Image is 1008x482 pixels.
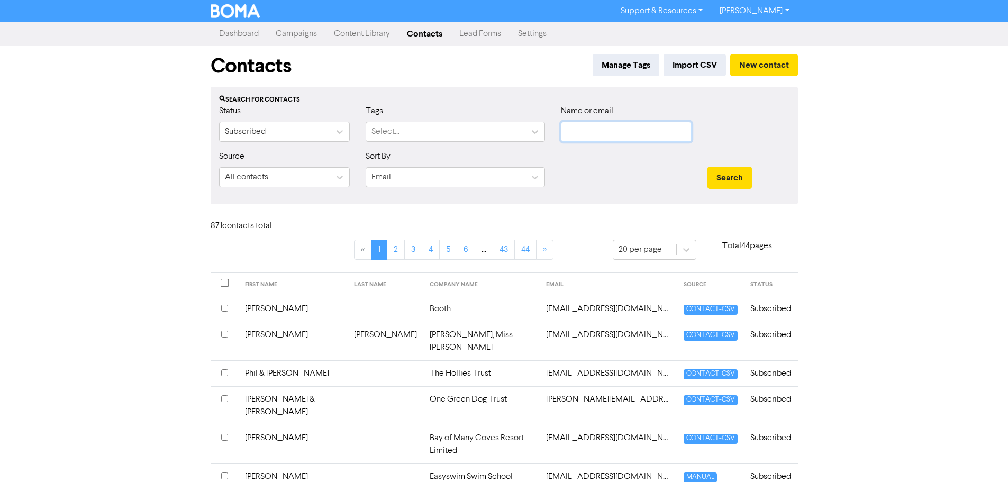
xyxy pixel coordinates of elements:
a: Contacts [398,23,451,44]
label: Tags [366,105,383,117]
button: New contact [730,54,798,76]
td: 29banstead@gmail.com [540,322,677,360]
button: Search [707,167,752,189]
span: CONTACT-CSV [684,434,738,444]
td: [PERSON_NAME] & [PERSON_NAME] [239,386,348,425]
button: Import CSV [664,54,726,76]
span: CONTACT-CSV [684,305,738,315]
td: aadcooke@gmail.com [540,360,677,386]
a: » [536,240,553,260]
td: Subscribed [744,386,797,425]
th: LAST NAME [348,273,423,296]
td: [PERSON_NAME] [348,322,423,360]
td: Subscribed [744,296,797,322]
p: Total 44 pages [696,240,798,252]
a: Settings [510,23,555,44]
td: Subscribed [744,425,797,463]
td: Subscribed [744,360,797,386]
div: Email [371,171,391,184]
div: Subscribed [225,125,266,138]
a: Dashboard [211,23,267,44]
span: CONTACT-CSV [684,331,738,341]
h6: 871 contact s total [211,221,295,231]
td: [PERSON_NAME] [239,425,348,463]
td: accounts@bayofmanycoves.co.nz [540,425,677,463]
img: BOMA Logo [211,4,260,18]
td: aaron.dan.c@gmail.com [540,386,677,425]
h1: Contacts [211,54,292,78]
a: Page 6 [457,240,475,260]
td: One Green Dog Trust [423,386,540,425]
td: Booth [423,296,540,322]
a: Page 4 [422,240,440,260]
a: Lead Forms [451,23,510,44]
td: 1410catz@gmail.com [540,296,677,322]
th: SOURCE [677,273,744,296]
td: Phil & [PERSON_NAME] [239,360,348,386]
a: Campaigns [267,23,325,44]
td: Bay of Many Coves Resort Limited [423,425,540,463]
label: Name or email [561,105,613,117]
a: Page 2 [387,240,405,260]
a: Page 5 [439,240,457,260]
th: COMPANY NAME [423,273,540,296]
a: [PERSON_NAME] [711,3,797,20]
div: 20 per page [619,243,662,256]
td: [PERSON_NAME] [239,296,348,322]
a: Page 44 [514,240,537,260]
th: STATUS [744,273,797,296]
a: Page 1 is your current page [371,240,387,260]
td: The Hollies Trust [423,360,540,386]
td: Subscribed [744,322,797,360]
label: Sort By [366,150,391,163]
a: Page 3 [404,240,422,260]
th: EMAIL [540,273,677,296]
span: CONTACT-CSV [684,369,738,379]
td: [PERSON_NAME] [239,322,348,360]
label: Source [219,150,244,163]
a: Support & Resources [612,3,711,20]
span: CONTACT-CSV [684,395,738,405]
div: All contacts [225,171,268,184]
button: Manage Tags [593,54,659,76]
div: Select... [371,125,399,138]
div: Search for contacts [219,95,789,105]
td: [PERSON_NAME], Miss [PERSON_NAME] [423,322,540,360]
a: Page 43 [493,240,515,260]
a: Content Library [325,23,398,44]
iframe: Chat Widget [955,431,1008,482]
th: FIRST NAME [239,273,348,296]
label: Status [219,105,241,117]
